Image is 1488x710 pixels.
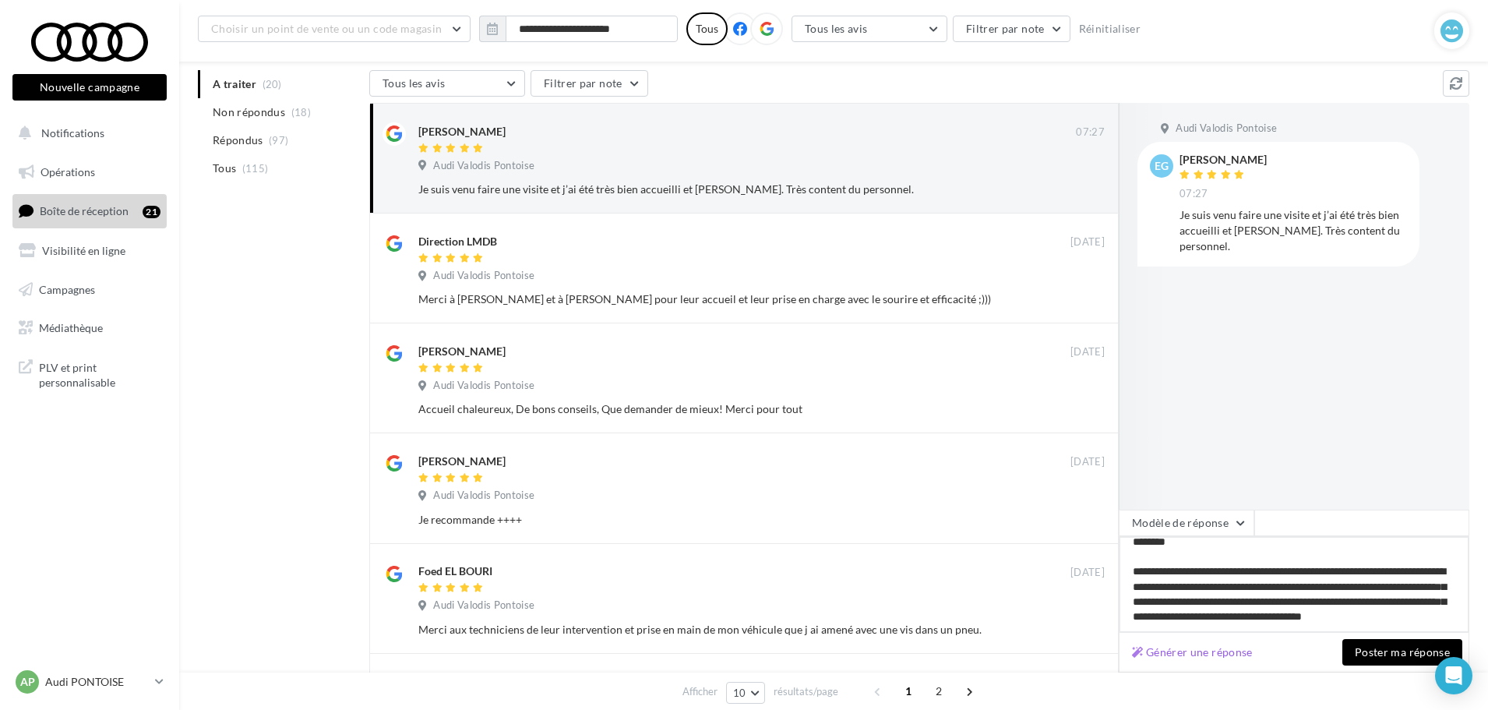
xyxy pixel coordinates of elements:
[9,274,170,306] a: Campagnes
[686,12,728,45] div: Tous
[1070,345,1105,359] span: [DATE]
[9,156,170,189] a: Opérations
[1176,122,1277,136] span: Audi Valodis Pontoise
[418,124,506,140] div: [PERSON_NAME]
[774,684,838,699] span: résultats/page
[143,206,160,218] div: 21
[805,22,868,35] span: Tous les avis
[1076,125,1105,140] span: 07:27
[45,674,149,690] p: Audi PONTOISE
[418,234,497,249] div: Direction LMDB
[40,204,129,217] span: Boîte de réception
[1119,510,1254,536] button: Modèle de réponse
[213,161,236,176] span: Tous
[682,684,718,699] span: Afficher
[369,70,525,97] button: Tous les avis
[418,563,492,579] div: Foed EL BOURI
[418,454,506,469] div: [PERSON_NAME]
[41,126,104,140] span: Notifications
[418,622,1003,638] div: Merci aux techniciens de leur intervention et prise en main de mon véhicule que j ai amené avec u...
[1070,566,1105,580] span: [DATE]
[433,159,534,173] span: Audi Valodis Pontoise
[39,282,95,295] span: Campagnes
[1070,235,1105,249] span: [DATE]
[1126,643,1259,662] button: Générer une réponse
[198,16,471,42] button: Choisir un point de vente ou un code magasin
[12,74,167,101] button: Nouvelle campagne
[211,22,442,35] span: Choisir un point de vente ou un code magasin
[9,312,170,344] a: Médiathèque
[1179,207,1407,254] div: Je suis venu faire une visite et j’ai été très bien accueilli et [PERSON_NAME]. Très content du p...
[953,16,1070,42] button: Filtrer par note
[433,489,534,503] span: Audi Valodis Pontoise
[1155,158,1169,174] span: EG
[433,599,534,613] span: Audi Valodis Pontoise
[20,674,35,690] span: AP
[926,679,951,704] span: 2
[1179,154,1267,165] div: [PERSON_NAME]
[418,344,506,359] div: [PERSON_NAME]
[418,401,1003,417] div: Accueil chaleureux, De bons conseils, Que demander de mieux! Merci pour tout
[9,117,164,150] button: Notifications
[41,165,95,178] span: Opérations
[213,132,263,148] span: Répondus
[1179,187,1208,201] span: 07:27
[9,194,170,228] a: Boîte de réception21
[418,291,1003,307] div: Merci à [PERSON_NAME] et à [PERSON_NAME] pour leur accueil et leur prise en charge avec le sourir...
[531,70,648,97] button: Filtrer par note
[896,679,921,704] span: 1
[213,104,285,120] span: Non répondus
[269,134,288,147] span: (97)
[726,682,766,704] button: 10
[39,321,103,334] span: Médiathèque
[792,16,947,42] button: Tous les avis
[383,76,446,90] span: Tous les avis
[9,351,170,397] a: PLV et print personnalisable
[418,512,1003,528] div: Je recommande ++++
[733,687,746,699] span: 10
[418,182,1003,197] div: Je suis venu faire une visite et j’ai été très bien accueilli et [PERSON_NAME]. Très content du p...
[242,162,269,175] span: (115)
[9,235,170,267] a: Visibilité en ligne
[1342,639,1462,666] button: Poster ma réponse
[42,244,125,257] span: Visibilité en ligne
[1070,455,1105,469] span: [DATE]
[433,379,534,393] span: Audi Valodis Pontoise
[39,357,160,390] span: PLV et print personnalisable
[1435,657,1472,694] div: Open Intercom Messenger
[1073,19,1148,38] button: Réinitialiser
[433,269,534,283] span: Audi Valodis Pontoise
[12,667,167,697] a: AP Audi PONTOISE
[291,106,311,118] span: (18)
